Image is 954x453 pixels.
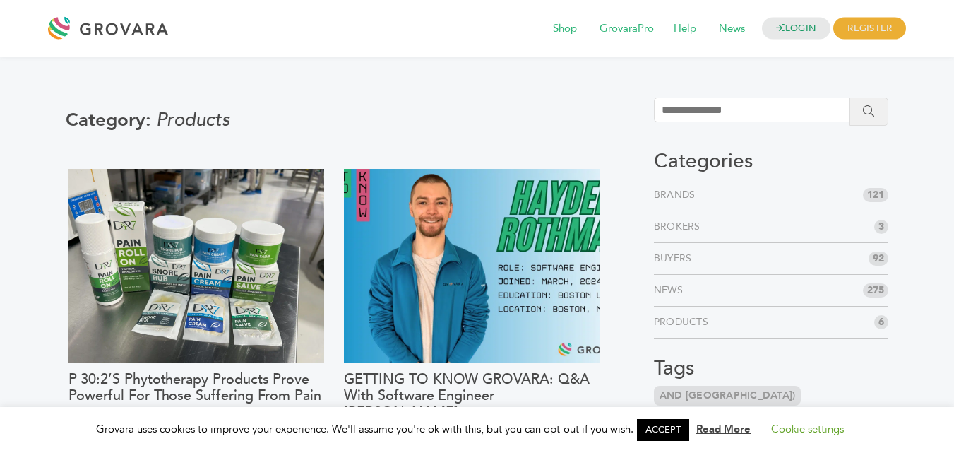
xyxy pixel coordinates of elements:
span: GrovaraPro [590,16,664,42]
span: 92 [869,252,888,266]
a: Brands [654,188,701,202]
h3: Tags [654,357,889,381]
span: REGISTER [833,18,906,40]
a: Cookie settings [771,422,844,436]
a: GETTING TO KNOW GROVARA: Q&A With Software Engineer [PERSON_NAME] [344,371,600,438]
a: Brokers [654,220,706,234]
span: 6 [874,315,888,329]
a: GrovaraPro [590,21,664,37]
span: Help [664,16,706,42]
a: Buyers [654,252,698,266]
a: News [709,21,755,37]
a: Help [664,21,706,37]
span: Shop [543,16,587,42]
span: Grovara uses cookies to improve your experience. We'll assume you're ok with this, but you can op... [96,422,858,436]
a: Read More [696,422,751,436]
a: Shop [543,21,587,37]
span: Products [156,107,230,133]
a: News [654,283,688,298]
h3: Categories [654,150,889,174]
a: Products [654,315,714,329]
span: 121 [863,188,888,202]
span: News [709,16,755,42]
a: LOGIN [762,18,831,40]
span: 275 [863,283,888,298]
a: ACCEPT [637,419,689,441]
a: and [GEOGRAPHIC_DATA]) [654,386,801,406]
span: Category [66,107,156,133]
span: 3 [874,220,888,234]
a: P 30:2’s Phytotherapy Products Prove Powerful for Those Suffering From Pain [68,371,325,438]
